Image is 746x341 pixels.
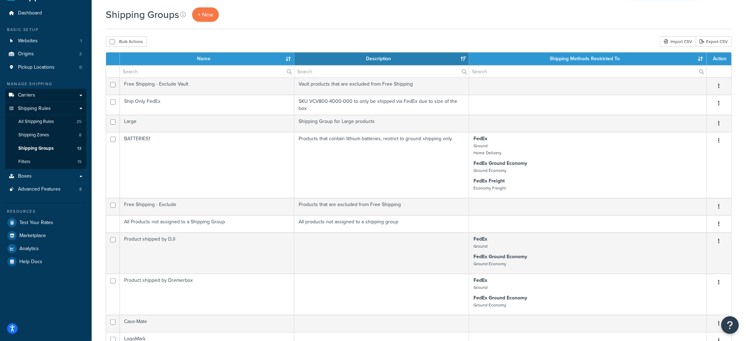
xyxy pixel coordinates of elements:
span: 19 [78,159,81,165]
input: Search [469,66,707,77]
td: BATTERIES1 [120,132,294,198]
small: Ground Economy [473,302,506,308]
span: 25 [77,119,81,125]
a: Test Your Rates [5,216,86,229]
td: Products that are excluded from Free Shipping [294,198,469,215]
small: Ground Economy [473,167,506,174]
span: Help Docs [19,259,42,265]
td: Products that contain lithium batteries, restrict to ground shipping only. [294,132,469,198]
small: Ground [473,243,488,249]
a: All Shipping Rules 25 [5,115,86,128]
small: Ground [473,284,488,291]
span: Shipping Rules [18,106,51,112]
a: Shipping Groups 13 [5,142,86,155]
a: Shipping Zones 8 [5,129,86,142]
li: Origins [5,48,86,61]
a: Filters 19 [5,155,86,168]
a: + New [192,7,219,22]
span: 8 [79,186,82,192]
small: Ground Home Delivery [473,143,501,156]
span: Carriers [18,92,35,98]
button: Bulk Actions [106,36,147,47]
a: Analytics [5,242,86,255]
span: 13 [77,145,81,151]
strong: FedEx Ground Economy [473,253,527,260]
li: Shipping Groups [5,142,86,155]
span: Dashboard [18,10,42,16]
a: Marketplace [5,229,86,242]
span: Pickup Locations [18,64,55,70]
small: Economy Freight [473,185,506,191]
strong: FedEx [473,277,487,284]
td: Free Shipping - Exclude [120,198,294,215]
strong: FedEx Freight [473,177,505,185]
span: Origins [18,51,34,57]
button: Open Resource Center [721,316,739,334]
a: Export CSV [696,36,732,47]
span: Test Your Rates [19,220,53,226]
span: Shipping Groups [18,145,54,151]
div: Import CSV [660,36,696,47]
span: Marketplace [19,233,46,239]
th: Action [707,52,732,65]
a: Help Docs [5,255,86,268]
li: Shipping Zones [5,129,86,142]
th: Name: activate to sort column ascending [120,52,294,65]
span: + New [198,11,213,19]
span: Advanced Features [18,186,61,192]
div: Basic Setup [5,27,86,33]
span: Boxes [18,173,32,179]
small: Ground Economy [473,261,506,267]
a: Origins 2 [5,48,86,61]
input: Search [294,66,469,77]
a: Carriers [5,89,86,102]
strong: FedEx [473,235,487,243]
li: Websites [5,35,86,48]
span: Filters [18,159,30,165]
td: Large [120,115,294,132]
span: Shipping Zones [18,132,49,138]
li: Shipping Rules [5,102,86,169]
h1: Shipping Groups [106,8,179,21]
th: Shipping Methods Restricted To: activate to sort column ascending [469,52,707,65]
td: Ship Only FedEx [120,95,294,115]
span: 0 [79,64,82,70]
td: Case-Mate [120,315,294,332]
span: Websites [18,38,38,44]
strong: FedEx Ground Economy [473,160,527,167]
span: All Shipping Rules [18,119,54,125]
a: Advanced Features 8 [5,183,86,196]
a: Boxes [5,170,86,183]
strong: FedEx Ground Economy [473,294,527,302]
span: Analytics [19,246,39,252]
div: Manage Shipping [5,81,86,87]
td: Product shipped by DJI [120,232,294,274]
th: Description: activate to sort column ascending [294,52,469,65]
li: Pickup Locations [5,61,86,74]
a: Dashboard [5,7,86,20]
a: Websites 1 [5,35,86,48]
input: Search [120,66,294,77]
a: Shipping Rules [5,102,86,115]
li: Advanced Features [5,183,86,196]
div: Resources [5,209,86,215]
td: Free Shipping - Exclude Vault [120,77,294,95]
li: All Shipping Rules [5,115,86,128]
td: Shipping Group for Large products [294,115,469,132]
td: Product shipped by Dremerbox [120,274,294,315]
span: 8 [79,132,81,138]
td: SKU VCV800-4000-000 to only be shipped via FedEx due to size of the box [294,95,469,115]
span: 1 [80,38,82,44]
td: Vault products that are excluded from Free Shipping [294,77,469,95]
strong: FedEx [473,135,487,142]
td: All products not assigned to a shipping group [294,215,469,232]
span: 2 [79,51,82,57]
li: Filters [5,155,86,168]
